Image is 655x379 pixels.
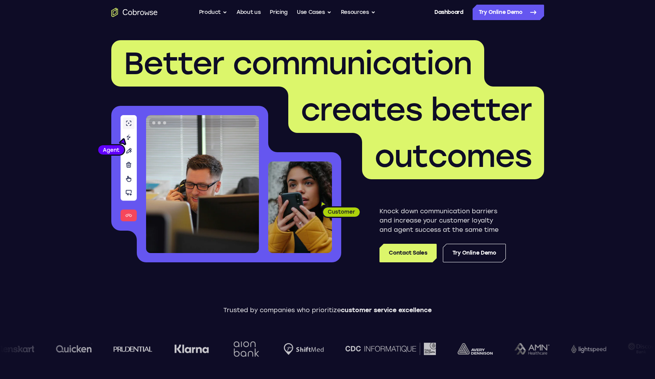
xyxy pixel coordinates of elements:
img: AMN Healthcare [507,343,542,355]
img: prudential [106,346,145,352]
span: outcomes [374,138,532,175]
p: Knock down communication barriers and increase your customer loyalty and agent success at the sam... [379,207,506,235]
span: Better communication [124,45,472,82]
img: A customer support agent talking on the phone [146,115,259,253]
img: avery-dennison [450,343,485,355]
button: Use Cases [297,5,332,20]
a: Dashboard [434,5,463,20]
span: creates better [301,91,532,128]
img: CDC Informatique [338,343,429,355]
img: Klarna [167,344,202,354]
button: Resources [341,5,376,20]
a: About us [236,5,260,20]
img: A customer holding their phone [268,161,332,253]
a: Try Online Demo [443,244,506,262]
a: Contact Sales [379,244,436,262]
button: Product [199,5,228,20]
a: Try Online Demo [473,5,544,20]
img: Shiftmed [276,343,316,355]
a: Pricing [270,5,288,20]
a: Go to the home page [111,8,158,17]
img: Aion Bank [223,333,255,365]
span: customer service excellence [341,306,432,314]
